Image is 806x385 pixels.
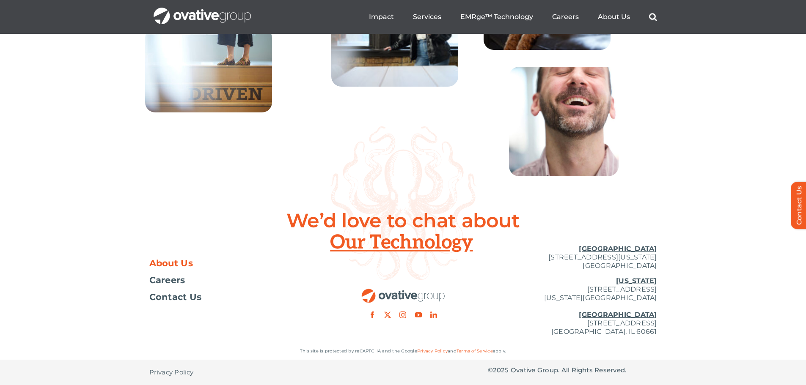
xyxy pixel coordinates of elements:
a: Privacy Policy [417,348,448,354]
u: [GEOGRAPHIC_DATA] [579,311,657,319]
a: Services [413,13,441,21]
a: Careers [149,276,319,284]
nav: Footer - Privacy Policy [149,360,319,385]
a: OG_Full_horizontal_WHT [154,7,251,15]
a: About Us [149,259,319,268]
p: This site is protected by reCAPTCHA and the Google and apply. [149,347,657,355]
a: Impact [369,13,394,21]
nav: Footer Menu [149,259,319,301]
a: youtube [415,311,422,318]
a: linkedin [430,311,437,318]
a: Careers [552,13,579,21]
span: About Us [149,259,193,268]
u: [US_STATE] [616,277,657,285]
a: twitter [384,311,391,318]
span: Contact Us [149,293,202,301]
a: EMRge™ Technology [460,13,533,21]
a: Privacy Policy [149,360,194,385]
a: facebook [369,311,376,318]
u: [GEOGRAPHIC_DATA] [579,245,657,253]
p: © Ovative Group. All Rights Reserved. [488,366,657,374]
a: Terms of Service [457,348,493,354]
a: instagram [399,311,406,318]
a: Contact Us [149,293,319,301]
a: About Us [598,13,630,21]
span: Privacy Policy [149,368,194,377]
p: [STREET_ADDRESS] [US_STATE][GEOGRAPHIC_DATA] [STREET_ADDRESS] [GEOGRAPHIC_DATA], IL 60661 [488,277,657,336]
nav: Menu [369,3,657,30]
span: Careers [149,276,185,284]
img: Home – Careers 3 [145,28,272,112]
img: Home – Careers 8 [509,67,619,177]
p: [STREET_ADDRESS][US_STATE] [GEOGRAPHIC_DATA] [488,245,657,270]
span: 2025 [493,366,509,374]
a: OG_Full_horizontal_RGB [361,288,446,296]
a: Search [649,13,657,21]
